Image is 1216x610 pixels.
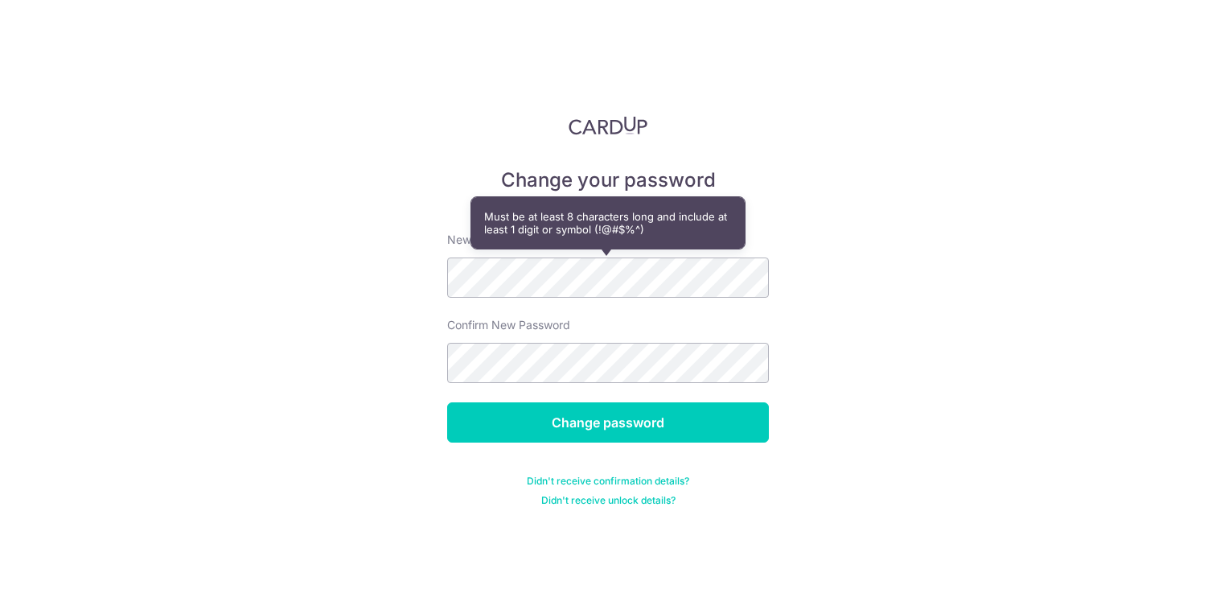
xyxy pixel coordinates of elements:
[447,402,769,443] input: Change password
[541,494,676,507] a: Didn't receive unlock details?
[447,317,570,333] label: Confirm New Password
[527,475,689,488] a: Didn't receive confirmation details?
[447,232,526,248] label: New password
[569,116,647,135] img: CardUp Logo
[471,197,745,249] div: Must be at least 8 characters long and include at least 1 digit or symbol (!@#$%^)
[447,167,769,193] h5: Change your password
